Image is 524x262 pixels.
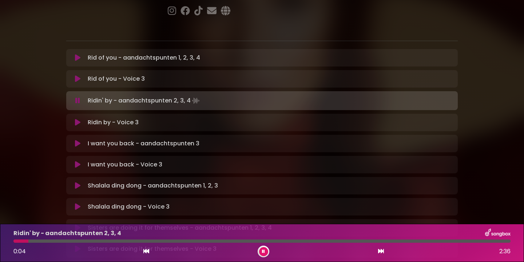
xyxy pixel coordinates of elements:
span: 0:04 [13,247,26,255]
p: Rid of you - Voice 3 [88,74,145,83]
p: Rid of you - aandachtspunten 1, 2, 3, 4 [88,53,200,62]
p: Shalala ding dong - Voice 3 [88,202,170,211]
p: Ridin by - Voice 3 [88,118,139,127]
p: I want you back - aandachtspunten 3 [88,139,199,148]
img: songbox-logo-white.png [485,229,511,238]
p: I want you back - Voice 3 [88,160,162,169]
p: Shalala ding dong - aandachtspunten 1, 2, 3 [88,181,218,190]
p: Ridin' by - aandachtspunten 2, 3, 4 [13,229,121,238]
img: waveform4.gif [191,96,201,106]
p: Ridin' by - aandachtspunten 2, 3, 4 [88,96,201,106]
p: Sisters are doing it for themselves - aandachtspunten 1, 2, 3, 4 [88,223,272,232]
span: 2:36 [499,247,511,256]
